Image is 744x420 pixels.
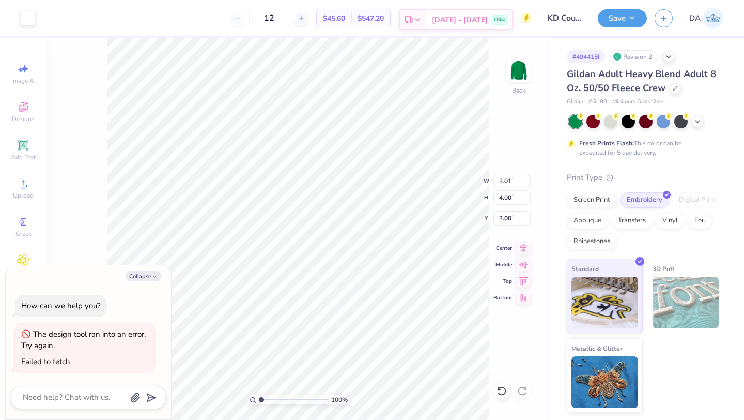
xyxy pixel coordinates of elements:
[12,115,35,123] span: Designs
[612,98,664,107] span: Minimum Order: 24 +
[21,356,70,367] div: Failed to fetch
[323,13,345,24] span: $45.60
[567,68,716,94] span: Gildan Adult Heavy Blend Adult 8 Oz. 50/50 Fleece Crew
[579,139,706,157] div: This color can be expedited for 5 day delivery.
[11,153,36,161] span: Add Text
[703,8,723,28] img: Damarys Aceituno
[571,263,599,274] span: Standard
[656,213,685,229] div: Vinyl
[5,268,41,284] span: Clipart & logos
[688,213,712,229] div: Foil
[567,213,608,229] div: Applique
[11,77,36,85] span: Image AI
[610,50,658,63] div: Revision 2
[126,271,161,281] button: Collapse
[13,191,34,200] span: Upload
[620,192,669,208] div: Embroidery
[567,98,583,107] span: Gildan
[508,60,529,81] img: Back
[331,395,348,404] span: 100 %
[653,263,674,274] span: 3D Puff
[571,277,638,328] img: Standard
[358,13,384,24] span: $547.20
[512,86,525,95] div: Back
[493,278,512,285] span: Top
[249,9,289,27] input: – –
[567,234,617,249] div: Rhinestones
[432,14,488,25] span: [DATE] - [DATE]
[611,213,653,229] div: Transfers
[689,12,701,24] span: DA
[16,230,32,238] span: Greek
[21,301,101,311] div: How can we help you?
[571,356,638,408] img: Metallic & Glitter
[493,261,512,268] span: Middle
[579,139,634,147] strong: Fresh Prints Flash:
[567,50,605,63] div: # 494415I
[567,192,617,208] div: Screen Print
[494,16,505,23] span: FREE
[598,9,647,27] button: Save
[21,329,146,351] div: The design tool ran into an error. Try again.
[567,172,723,184] div: Print Type
[493,294,512,302] span: Bottom
[672,192,722,208] div: Digital Print
[571,343,623,354] span: Metallic & Glitter
[493,245,512,252] span: Center
[539,8,590,28] input: Untitled Design
[689,8,723,28] a: DA
[653,277,719,328] img: 3D Puff
[588,98,607,107] span: # G180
